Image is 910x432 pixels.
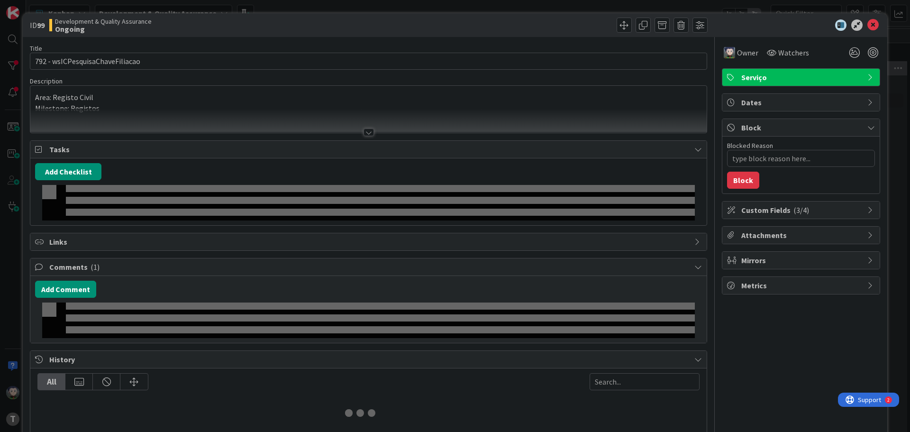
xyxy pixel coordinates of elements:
span: Attachments [741,230,863,241]
label: Blocked Reason [727,141,773,150]
p: Area: Registo Civil [35,92,702,103]
img: LS [724,47,735,58]
span: Links [49,236,690,248]
span: Serviço [741,72,863,83]
b: Ongoing [55,25,152,33]
span: ( 3/4 ) [793,205,809,215]
button: Block [727,172,759,189]
span: Development & Quality Assurance [55,18,152,25]
span: Metrics [741,280,863,291]
span: Support [20,1,43,13]
span: Custom Fields [741,204,863,216]
span: ( 1 ) [91,262,100,272]
label: Title [30,44,42,53]
span: Watchers [778,47,809,58]
div: All [38,374,65,390]
span: Mirrors [741,255,863,266]
span: ID [30,19,45,31]
span: Block [741,122,863,133]
p: Milestone: Registos [35,103,702,114]
b: 99 [37,20,45,30]
input: Search... [590,373,700,390]
span: Owner [737,47,758,58]
span: History [49,354,690,365]
span: Comments [49,261,690,273]
span: Tasks [49,144,690,155]
button: Add Checklist [35,163,101,180]
div: 2 [49,4,52,11]
span: Description [30,77,63,85]
span: Dates [741,97,863,108]
button: Add Comment [35,281,96,298]
input: type card name here... [30,53,707,70]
